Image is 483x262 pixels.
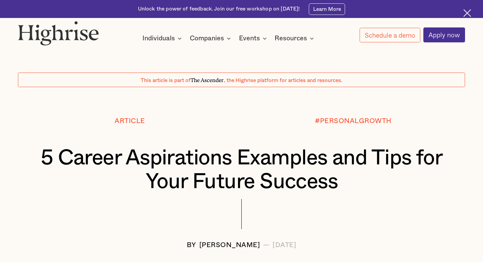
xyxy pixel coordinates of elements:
[275,34,316,42] div: Resources
[423,27,465,42] a: Apply now
[142,34,175,42] div: Individuals
[190,76,224,82] span: The Ascender
[463,9,471,17] img: Cross icon
[315,117,391,125] div: #PERSONALGROWTH
[190,34,233,42] div: Companies
[263,241,270,249] div: —
[275,34,307,42] div: Resources
[190,34,224,42] div: Companies
[138,5,300,13] div: Unlock the power of feedback. Join our free workshop on [DATE]!
[309,3,345,15] a: Learn More
[224,78,342,83] span: , the Highrise platform for articles and resources.
[239,34,260,42] div: Events
[18,21,99,45] img: Highrise logo
[141,78,190,83] span: This article is part of
[273,241,296,249] div: [DATE]
[142,34,184,42] div: Individuals
[115,117,145,125] div: Article
[360,28,420,42] a: Schedule a demo
[187,241,196,249] div: BY
[239,34,269,42] div: Events
[199,241,260,249] div: [PERSON_NAME]
[37,146,446,194] h1: 5 Career Aspirations Examples and Tips for Your Future Success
